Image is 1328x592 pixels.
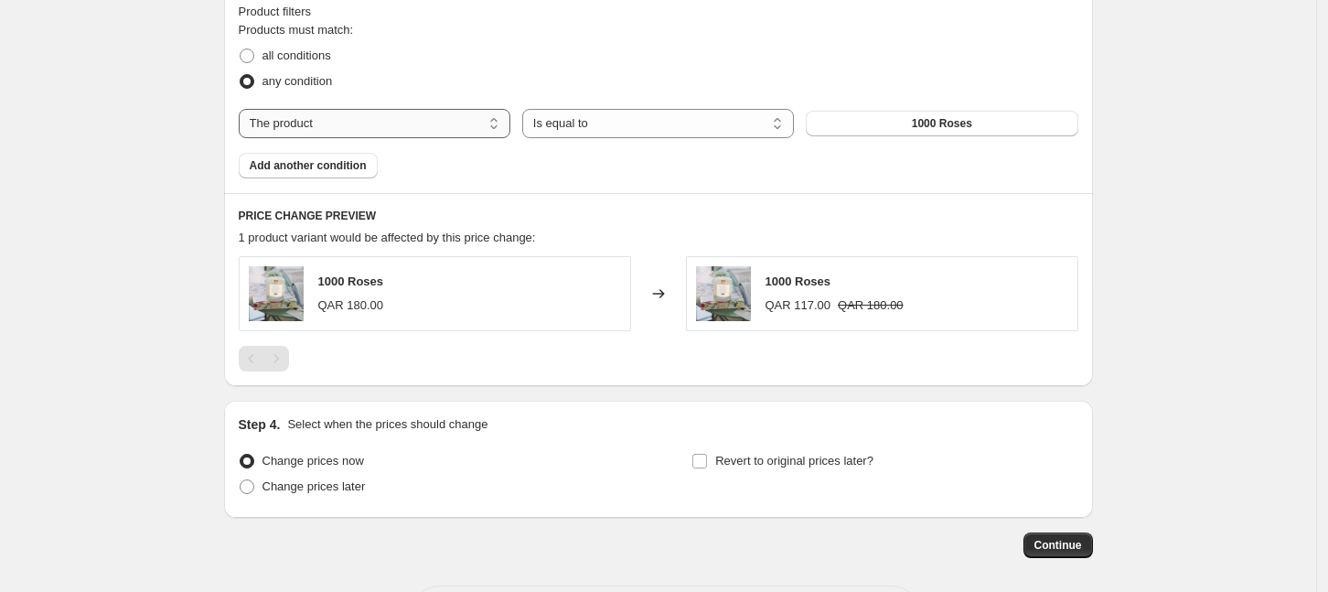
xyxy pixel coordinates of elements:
button: Continue [1023,533,1093,558]
span: Revert to original prices later? [715,454,873,468]
button: Add another condition [239,153,378,178]
p: Select when the prices should change [287,415,487,434]
span: Change prices now [262,454,364,468]
strike: QAR 180.00 [838,296,904,315]
span: Products must match: [239,23,354,37]
div: QAR 117.00 [766,296,831,315]
span: any condition [262,74,333,88]
span: 1000 Roses [318,274,384,288]
span: 1000 Roses [912,116,972,131]
img: IMG_5803_80x.jpg [696,266,751,321]
span: Change prices later [262,479,366,493]
span: 1000 Roses [766,274,831,288]
span: Continue [1034,538,1082,553]
span: 1 product variant would be affected by this price change: [239,231,536,244]
h2: Step 4. [239,415,281,434]
div: QAR 180.00 [318,296,384,315]
span: Add another condition [250,158,367,173]
nav: Pagination [239,346,289,371]
button: 1000 Roses [806,111,1077,136]
h6: PRICE CHANGE PREVIEW [239,209,1078,223]
div: Product filters [239,3,1078,21]
span: all conditions [262,48,331,62]
img: IMG_5803_80x.jpg [249,266,304,321]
